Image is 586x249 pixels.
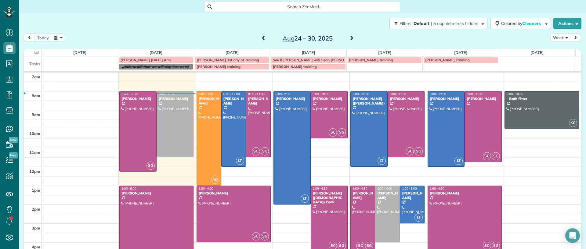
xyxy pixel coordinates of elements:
[467,92,483,96] span: 8:00 - 11:45
[121,97,155,101] div: [PERSON_NAME]
[565,228,580,243] div: Open Intercom Messenger
[313,97,346,101] div: [PERSON_NAME]
[483,152,491,160] span: SC
[506,97,577,101] div: - Bath Fitter
[302,50,315,55] a: [DATE]
[406,147,414,155] span: SC
[32,112,40,117] span: 9am
[248,97,269,105] div: [PERSON_NAME]
[431,21,478,26] span: | 5 appointments hidden
[429,97,463,101] div: [PERSON_NAME]
[313,92,329,96] span: 8:00 - 10:30
[390,92,406,96] span: 8:00 - 11:30
[490,18,551,29] button: Colored byCleaners
[226,50,239,55] a: [DATE]
[73,50,86,55] a: [DATE]
[150,50,163,55] a: [DATE]
[198,191,269,195] div: [PERSON_NAME]
[125,64,189,69] span: Inform MS that we will skip (see note)
[29,150,40,155] span: 11am
[32,188,40,193] span: 1pm
[353,187,367,190] span: 1:00 - 4:30
[211,176,219,184] span: AD
[429,191,500,195] div: [PERSON_NAME]
[121,187,136,190] span: 1:00 - 5:00
[414,147,423,155] span: SG
[199,92,213,96] span: 8:00 - 1:00
[378,157,386,165] span: LT
[283,34,295,42] span: Aug
[32,207,40,212] span: 2pm
[121,191,192,195] div: [PERSON_NAME]
[389,18,487,29] button: Filters: Default | 5 appointments hidden
[377,191,398,200] div: [PERSON_NAME]
[252,232,260,240] span: SC
[269,35,346,42] h2: 24 – 30, 2025
[248,92,265,96] span: 8:00 - 11:30
[313,187,327,190] span: 1:00 - 4:30
[454,50,467,55] a: [DATE]
[223,97,244,105] div: [PERSON_NAME]
[313,191,346,204] div: [PERSON_NAME] ([DEMOGRAPHIC_DATA]) Peak
[198,97,219,105] div: [PERSON_NAME]
[301,194,309,203] span: LT
[159,92,175,96] span: 8:00 - 11:30
[121,58,172,62] span: [PERSON_NAME] [DATE] Am?
[570,34,581,42] button: next
[389,97,423,101] div: [PERSON_NAME]
[349,58,393,62] span: [PERSON_NAME] training
[32,93,40,98] span: 8am
[9,137,18,143] span: New
[29,131,40,136] span: 10am
[273,58,362,62] span: See if [PERSON_NAME] will clean [PERSON_NAME]?
[34,34,52,42] button: today
[32,74,40,79] span: 7am
[252,147,260,155] span: SC
[236,157,244,165] span: LT
[32,226,40,230] span: 3pm
[400,21,412,26] span: Filters:
[197,58,259,62] span: [PERSON_NAME] 1st day of Training
[261,232,269,240] span: SG
[158,97,192,101] div: [PERSON_NAME]
[553,18,581,29] button: Actions
[199,187,213,190] span: 1:00 - 4:00
[414,21,430,26] span: Default
[24,34,35,42] button: prev
[223,92,240,96] span: 8:00 - 12:00
[146,162,155,170] span: SG
[550,34,570,42] button: Week
[29,169,40,174] span: 12pm
[352,191,373,200] div: [PERSON_NAME]
[275,97,309,101] div: [PERSON_NAME]
[402,187,417,190] span: 1:00 - 3:00
[530,50,544,55] a: [DATE]
[430,92,446,96] span: 8:00 - 12:00
[353,92,369,96] span: 8:00 - 12:00
[414,213,423,222] span: LT
[425,58,470,62] span: [PERSON_NAME] Training
[492,152,500,160] span: SG
[386,18,487,29] a: Filters: Default | 5 appointments hidden
[273,64,317,69] span: [PERSON_NAME] training
[507,92,523,96] span: 8:00 - 10:00
[454,157,463,165] span: LT
[377,187,392,190] span: 1:00 - 4:00
[276,92,290,96] span: 8:00 - 2:00
[522,21,542,26] span: Cleaners
[261,147,269,155] span: SG
[402,191,423,200] div: [PERSON_NAME]
[352,97,386,105] div: [PERSON_NAME] ([PERSON_NAME])
[501,21,543,26] span: Colored by
[121,92,138,96] span: 8:00 - 12:15
[329,128,337,137] span: SC
[569,119,577,127] span: KC
[378,50,391,55] a: [DATE]
[430,187,444,190] span: 1:00 - 4:30
[466,97,500,101] div: [PERSON_NAME]
[197,64,241,69] span: [PERSON_NAME] training
[9,152,18,158] span: New
[338,128,346,137] span: SG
